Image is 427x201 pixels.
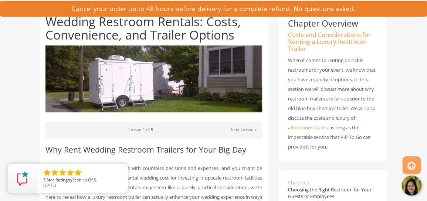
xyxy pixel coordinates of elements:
li:  [50,168,59,177]
span: by [43,178,122,183]
li:  [74,168,82,177]
li:  [66,168,75,177]
p: Lesson 1 of 5 [51,126,257,134]
span: [DATE] [43,182,56,188]
img: VIP To Go takes the stress out of your portable restroom trailer rental by providing a free site ... [45,45,262,113]
li:  [58,168,67,177]
h1: Wedding Restroom Rentals: Costs, Convenience, and Trailer Options [45,15,262,42]
p: When it comes to renting portable restrooms for your event, we know that you have a variety of op... [288,55,378,151]
span: Star Rating [47,177,68,183]
iframe: Live Chat Button [316,170,427,201]
a: Restroom Trailer [291,124,327,131]
li:  [43,168,51,177]
h3: Chapter Overview [288,19,378,28]
h2: Why Rent Wedding Restroom Trailers for Your Big Day [45,145,262,154]
span: 5 [43,177,45,183]
span: Choosing the Right Restroom for Your Guests or Employees [288,186,378,200]
span: Chapter 1 [288,179,378,186]
img: Review Rating [15,171,30,186]
h4: Costs and Considerations for Renting a Luxury Restroom Trailer [288,31,378,52]
span: Yeshiva Of S. [72,177,97,183]
a: Next Lesson » [231,127,257,132]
